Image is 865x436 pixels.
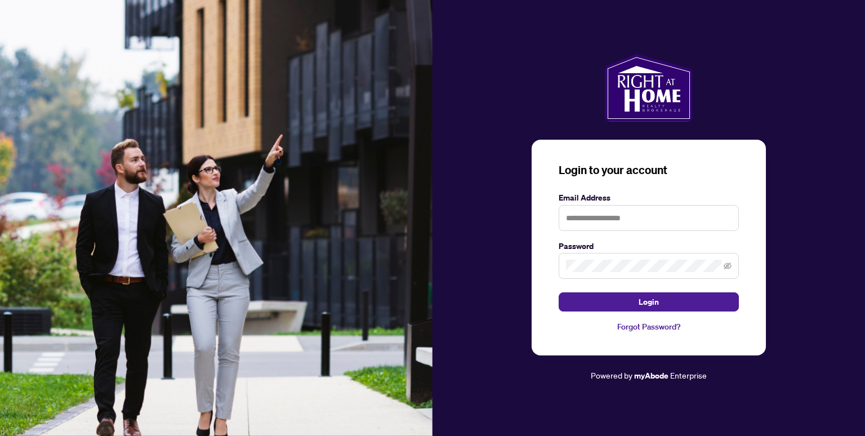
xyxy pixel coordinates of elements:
a: myAbode [634,370,668,382]
img: ma-logo [605,54,692,122]
a: Forgot Password? [559,321,739,333]
label: Email Address [559,192,739,204]
span: Powered by [591,370,632,380]
button: Login [559,292,739,312]
span: Login [639,293,659,311]
span: Enterprise [670,370,707,380]
span: eye-invisible [724,262,732,270]
h3: Login to your account [559,162,739,178]
label: Password [559,240,739,252]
